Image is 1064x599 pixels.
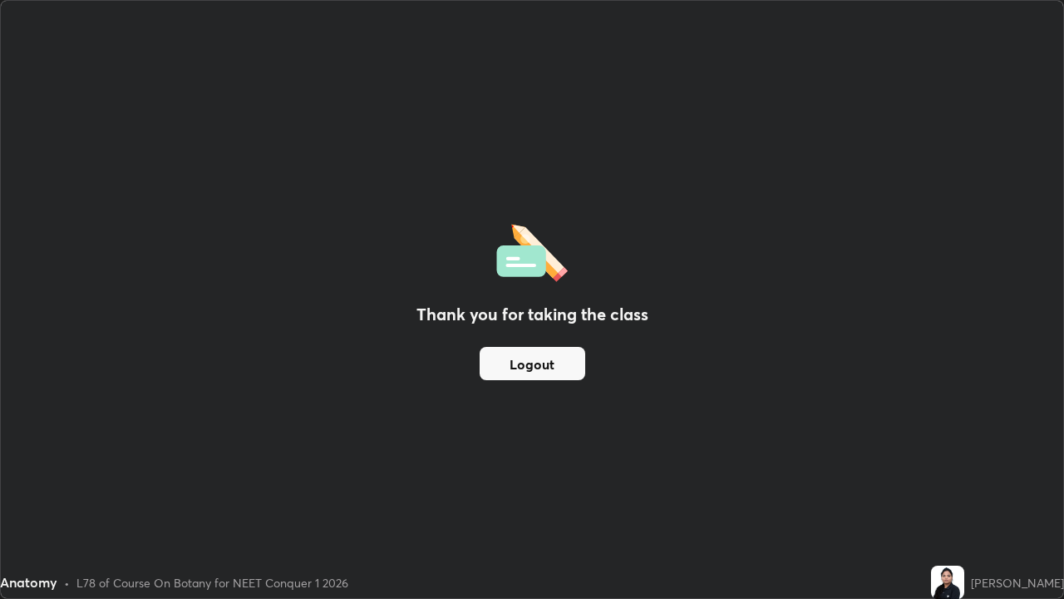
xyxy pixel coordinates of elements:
[480,347,585,380] button: Logout
[496,219,568,282] img: offlineFeedback.1438e8b3.svg
[416,302,648,327] h2: Thank you for taking the class
[971,574,1064,592] div: [PERSON_NAME]
[931,566,964,599] img: f7eccc8ec5de4befb7241ed3494b9f8e.jpg
[76,574,348,592] div: L78 of Course On Botany for NEET Conquer 1 2026
[64,574,70,592] div: •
